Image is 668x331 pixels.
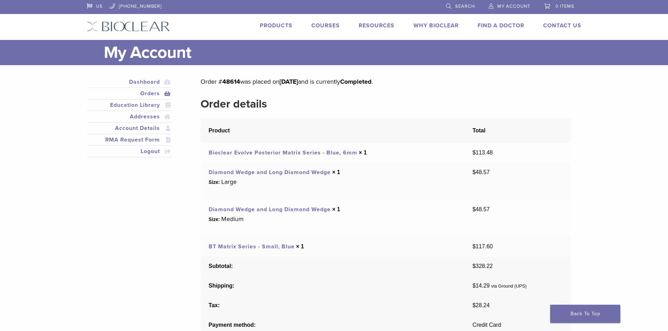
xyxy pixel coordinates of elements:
[296,243,304,249] strong: × 1
[209,169,331,176] a: Diamond Wedge and Long Diamond Wedge
[201,119,465,143] th: Product
[359,150,367,156] strong: × 1
[543,22,581,29] a: Contact Us
[332,206,340,212] strong: × 1
[472,206,490,212] bdi: 48.57
[88,78,171,86] a: Dashboard
[472,302,490,308] span: 28.24
[359,22,394,29] a: Resources
[311,22,340,29] a: Courses
[221,177,237,187] p: Large
[209,243,295,250] a: BT Matrix Series - Small, Blue
[465,119,571,143] th: Total
[472,243,493,249] bdi: 117.60
[472,302,475,308] span: $
[201,256,465,276] th: Subtotal:
[413,22,459,29] a: Why Bioclear
[472,283,475,289] span: $
[491,283,527,289] small: via Ground (UPS)
[472,283,490,289] span: 14.29
[472,150,493,156] bdi: 113.48
[201,276,465,296] th: Shipping:
[221,214,244,224] p: Medium
[472,206,475,212] span: $
[497,4,530,9] span: My Account
[209,149,357,156] a: Bioclear Evolve Posterior Matrix Series - Blue, 6mm
[201,76,571,87] p: Order # was placed on and is currently .
[472,150,475,156] span: $
[88,112,171,121] a: Addresses
[472,169,475,175] span: $
[455,4,475,9] span: Search
[104,40,581,65] h1: My Account
[88,124,171,132] a: Account Details
[88,147,171,156] a: Logout
[201,96,571,112] h2: Order details
[260,22,292,29] a: Products
[209,206,331,213] a: Diamond Wedge and Long Diamond Wedge
[555,4,574,9] span: 0 items
[472,243,475,249] span: $
[550,305,620,323] a: Back To Top
[279,78,298,85] mark: [DATE]
[87,21,170,32] img: Bioclear
[209,216,220,223] strong: Size:
[88,101,171,109] a: Education Library
[472,263,493,269] span: 328.22
[201,296,465,315] th: Tax:
[88,89,171,98] a: Orders
[209,179,220,186] strong: Size:
[340,78,372,85] mark: Completed
[472,169,490,175] bdi: 48.57
[478,22,524,29] a: Find A Doctor
[88,136,171,144] a: RMA Request Form
[332,169,340,175] strong: × 1
[222,78,240,85] mark: 48614
[87,76,173,166] nav: Account pages
[472,263,475,269] span: $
